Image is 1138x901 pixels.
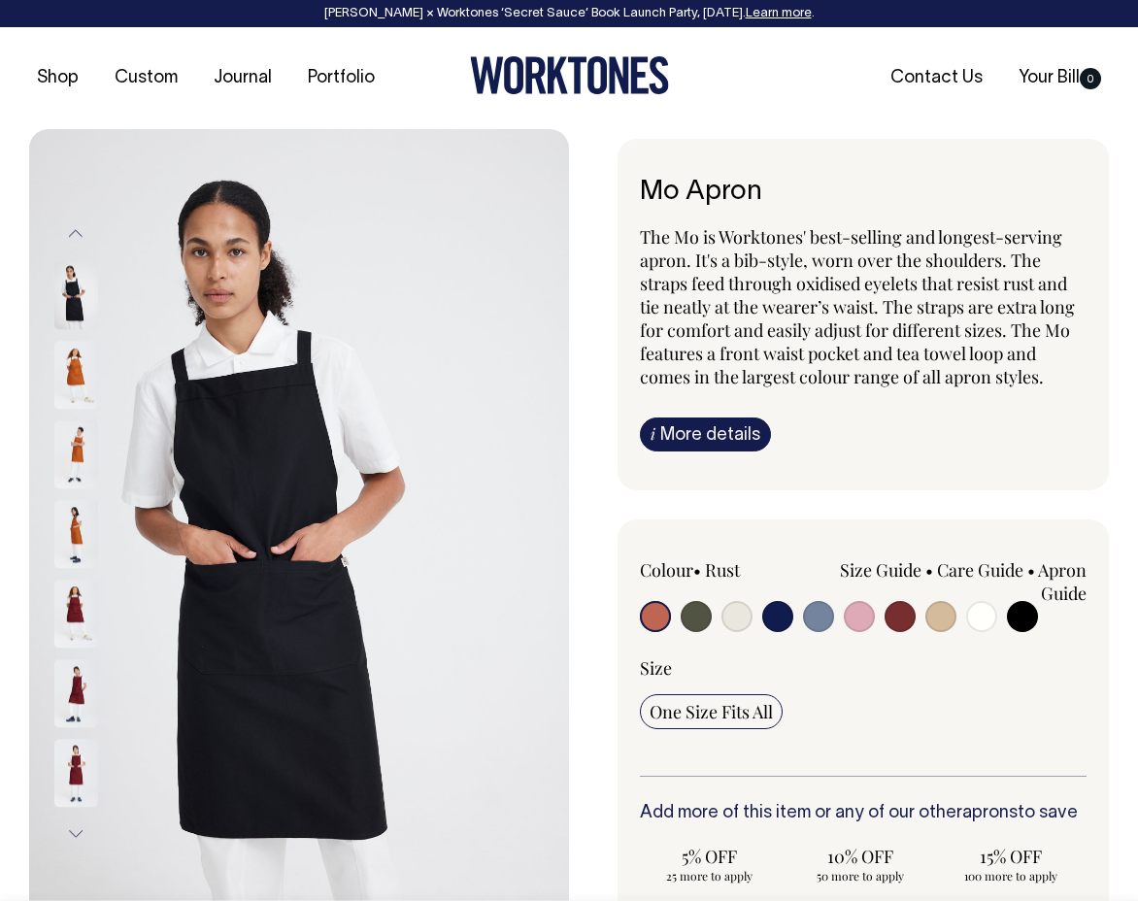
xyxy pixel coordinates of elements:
span: 0 [1080,68,1101,89]
input: 15% OFF 100 more to apply [942,839,1081,889]
span: One Size Fits All [650,700,773,723]
span: • [925,558,933,582]
img: burgundy [54,659,98,727]
span: The Mo is Worktones' best-selling and longest-serving apron. It's a bib-style, worn over the shou... [640,225,1075,388]
span: 10% OFF [800,845,920,868]
span: 5% OFF [650,845,769,868]
h1: Mo Apron [640,178,1087,208]
h6: Add more of this item or any of our other to save [640,804,1087,823]
a: Shop [29,62,86,94]
img: black [54,261,98,329]
div: Colour [640,558,819,582]
div: [PERSON_NAME] × Worktones ‘Secret Sauce’ Book Launch Party, [DATE]. . [19,7,1119,20]
a: Apron Guide [1038,558,1087,605]
a: Care Guide [937,558,1023,582]
input: 5% OFF 25 more to apply [640,839,779,889]
a: Contact Us [883,62,990,94]
a: Custom [107,62,185,94]
div: Size [640,656,1087,680]
a: iMore details [640,417,771,451]
label: Rust [705,558,740,582]
span: 15% OFF [952,845,1071,868]
button: Next [61,813,90,856]
button: Previous [61,212,90,255]
span: i [651,423,655,444]
img: burgundy [54,580,98,648]
a: Your Bill0 [1011,62,1109,94]
img: rust [54,420,98,488]
img: rust [54,341,98,409]
a: Journal [206,62,280,94]
input: 10% OFF 50 more to apply [790,839,929,889]
a: Learn more [746,8,812,19]
input: One Size Fits All [640,694,783,729]
img: rust [54,500,98,568]
a: Size Guide [840,558,921,582]
img: burgundy [54,739,98,807]
span: 25 more to apply [650,868,769,884]
span: • [1027,558,1035,582]
span: 50 more to apply [800,868,920,884]
span: 100 more to apply [952,868,1071,884]
a: Portfolio [300,62,383,94]
a: aprons [962,805,1018,821]
span: • [693,558,701,582]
